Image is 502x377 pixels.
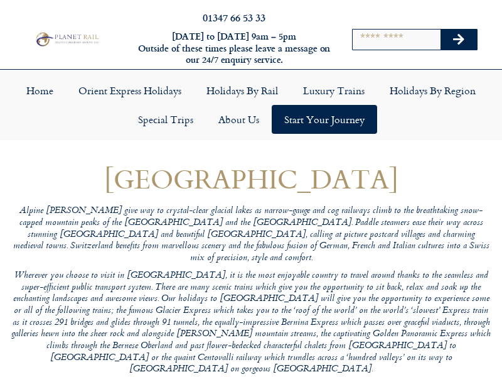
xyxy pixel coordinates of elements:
a: Home [14,76,66,105]
h6: [DATE] to [DATE] 9am – 5pm Outside of these times please leave a message on our 24/7 enquiry serv... [137,31,331,66]
a: Luxury Trains [291,76,377,105]
p: Alpine [PERSON_NAME] give way to crystal-clear glacial lakes as narrow-gauge and cog railways cli... [11,205,491,264]
h1: [GEOGRAPHIC_DATA] [11,164,491,194]
button: Search [441,30,477,50]
a: Start your Journey [272,105,377,134]
a: About Us [206,105,272,134]
a: Holidays by Rail [194,76,291,105]
p: Wherever you choose to visit in [GEOGRAPHIC_DATA], it is the most enjoyable country to travel aro... [11,270,491,376]
nav: Menu [6,76,496,134]
a: 01347 66 53 33 [203,10,265,25]
a: Special Trips [125,105,206,134]
a: Holidays by Region [377,76,488,105]
a: Orient Express Holidays [66,76,194,105]
img: Planet Rail Train Holidays Logo [33,31,100,47]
